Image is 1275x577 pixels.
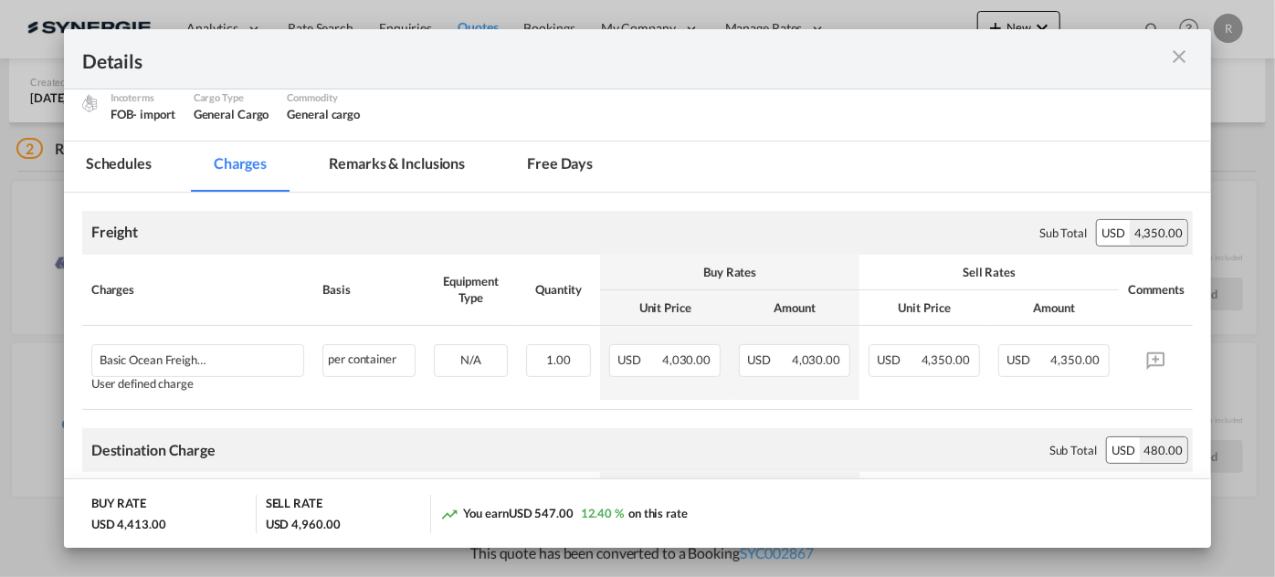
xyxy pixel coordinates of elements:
div: Incoterms [111,89,175,106]
th: Amount [730,290,859,326]
span: USD [1006,352,1048,367]
md-tab-item: Schedules [64,142,174,192]
th: Comments [1119,255,1193,326]
md-icon: icon-close m-3 fg-AAA8AD cursor [1168,46,1190,68]
div: Equipment Type [434,273,508,306]
div: FOB [111,106,175,122]
div: User defined charge [91,377,304,391]
th: Amount [989,290,1119,326]
div: Buy Rates [609,264,850,280]
div: Cargo Type [194,89,269,106]
md-dialog: Port of Loading ... [64,29,1211,549]
md-tab-item: Charges [192,142,289,192]
span: USD 547.00 [509,506,574,520]
span: 4,030.00 [792,352,840,367]
th: Unit Price [600,290,730,326]
span: 1.00 [546,352,571,367]
span: General cargo [287,107,360,121]
span: USD [877,352,919,367]
th: Unit Price [859,290,989,326]
span: 12.40 % [581,506,624,520]
th: Comments [1119,472,1193,543]
div: Destination Charge [91,440,216,460]
span: 4,350.00 [1051,352,1100,367]
div: USD [1097,220,1130,246]
div: Sub Total [1049,442,1097,458]
img: cargo.png [79,93,100,113]
div: 4,350.00 [1130,220,1187,246]
div: - import [133,106,175,122]
span: 4,030.00 [662,352,711,367]
div: USD [1107,437,1140,463]
md-tab-item: Remarks & Inclusions [307,142,487,192]
div: BUY RATE [91,495,146,516]
span: N/A [460,352,481,367]
div: Commodity [287,89,360,106]
div: Quantity [526,281,591,298]
md-pagination-wrapper: Use the left and right arrow keys to navigate between tabs [64,142,634,192]
div: SELL RATE [266,495,322,516]
div: Freight [91,222,138,242]
div: Sub Total [1039,225,1087,241]
div: Sell Rates [869,264,1110,280]
div: General Cargo [194,106,269,122]
div: 480.00 [1140,437,1187,463]
div: Basis [322,281,416,298]
div: Basic Ocean Freight (incl DTHC) [100,345,248,367]
md-tab-item: Free days [505,142,615,192]
div: USD 4,413.00 [91,516,166,532]
div: USD 4,960.00 [266,516,341,532]
span: USD [617,352,659,367]
div: Charges [91,281,304,298]
div: per container [322,344,416,377]
div: You earn on this rate [440,505,688,524]
div: Details [82,47,1082,70]
span: USD [747,352,789,367]
span: 4,350.00 [922,352,970,367]
md-icon: icon-trending-up [440,505,458,523]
